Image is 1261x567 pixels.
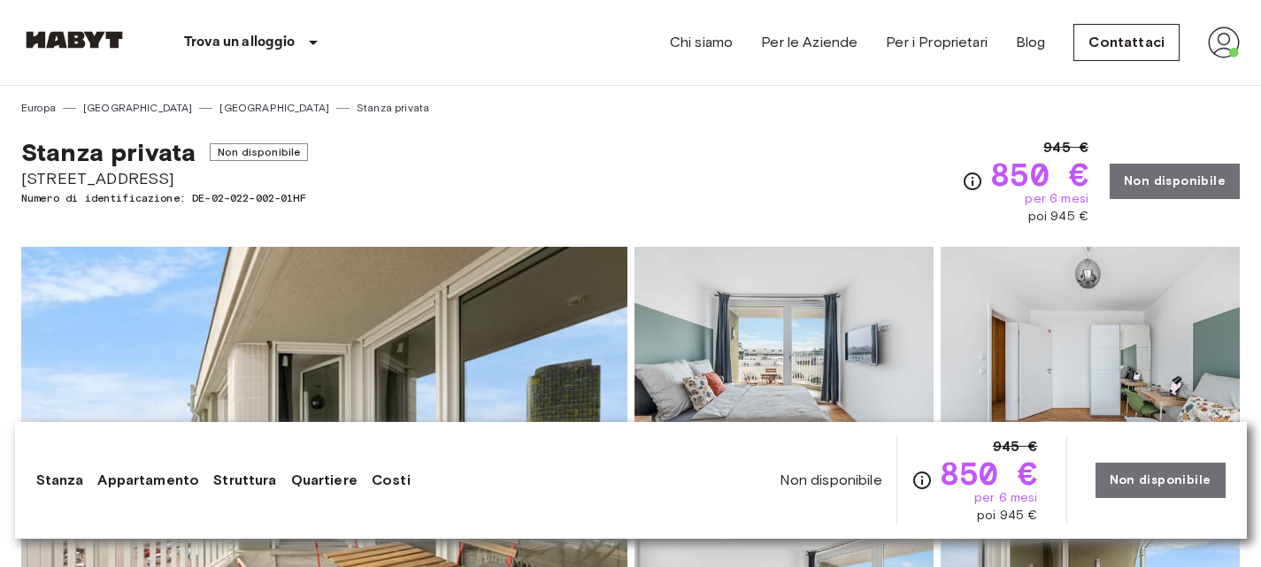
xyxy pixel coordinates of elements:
[213,470,276,491] a: Struttura
[974,489,1038,507] span: per 6 mesi
[184,32,296,53] p: Trova un alloggio
[962,171,983,192] svg: Verifica i dettagli delle spese nella sezione 'Riassunto dei Costi'. Si prega di notare che gli s...
[372,470,411,491] a: Costi
[36,470,84,491] a: Stanza
[21,31,127,49] img: Habyt
[21,137,196,167] span: Stanza privata
[1016,32,1046,53] a: Blog
[670,32,733,53] a: Chi siamo
[941,247,1240,479] img: Picture of unit DE-02-022-002-01HF
[97,470,199,491] a: Appartamento
[886,32,988,53] a: Per i Proprietari
[911,470,933,491] svg: Verifica i dettagli delle spese nella sezione 'Riassunto dei Costi'. Si prega di notare che gli s...
[1025,190,1088,208] span: per 6 mesi
[1073,24,1180,61] a: Contattaci
[940,457,1038,489] span: 850 €
[83,100,193,116] a: [GEOGRAPHIC_DATA]
[977,507,1037,525] span: poi 945 €
[761,32,857,53] a: Per le Aziende
[21,190,308,206] span: Numero di identificazione: DE-02-022-002-01HF
[210,143,308,161] span: Non disponibile
[780,471,881,490] span: Non disponibile
[21,167,308,190] span: [STREET_ADDRESS]
[357,100,429,116] a: Stanza privata
[21,100,56,116] a: Europa
[990,158,1088,190] span: 850 €
[291,470,358,491] a: Quartiere
[1208,27,1240,58] img: avatar
[634,247,934,479] img: Picture of unit DE-02-022-002-01HF
[993,436,1038,457] span: 945 €
[219,100,329,116] a: [GEOGRAPHIC_DATA]
[1028,208,1088,226] span: poi 945 €
[1043,137,1088,158] span: 945 €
